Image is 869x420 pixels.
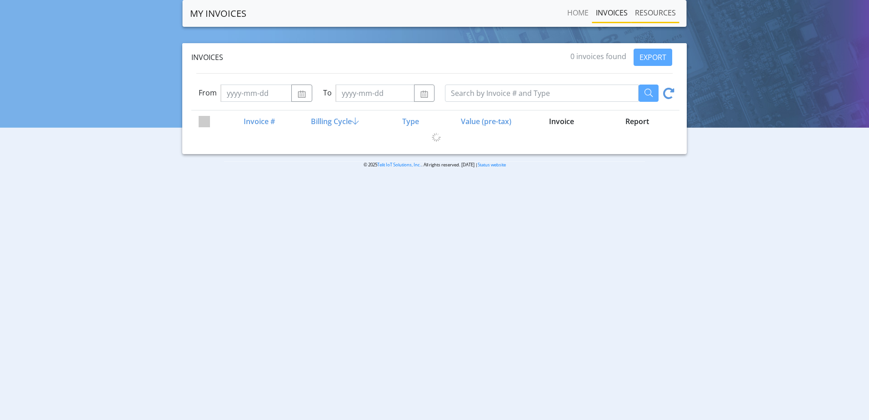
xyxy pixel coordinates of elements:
[432,133,441,142] img: loading.gif
[221,116,296,127] div: Invoice #
[224,161,645,168] p: © 2025 . All rights reserved. [DATE] |
[599,116,674,127] div: Report
[191,52,223,62] span: Invoices
[297,90,306,98] img: calendar.svg
[523,116,599,127] div: Invoice
[372,116,447,127] div: Type
[570,51,626,61] span: 0 invoices found
[447,116,523,127] div: Value (pre-tax)
[420,90,429,98] img: calendar.svg
[478,162,506,168] a: Status website
[445,85,639,102] input: Search by Invoice # and Type
[592,4,631,22] a: INVOICES
[631,4,679,22] a: RESOURCES
[199,87,217,98] label: From
[190,5,246,23] a: MY INVOICES
[634,49,672,66] button: EXPORT
[220,85,292,102] input: yyyy-mm-dd
[323,87,332,98] label: To
[296,116,372,127] div: Billing Cycle
[564,4,592,22] a: Home
[377,162,421,168] a: Telit IoT Solutions, Inc.
[335,85,415,102] input: yyyy-mm-dd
